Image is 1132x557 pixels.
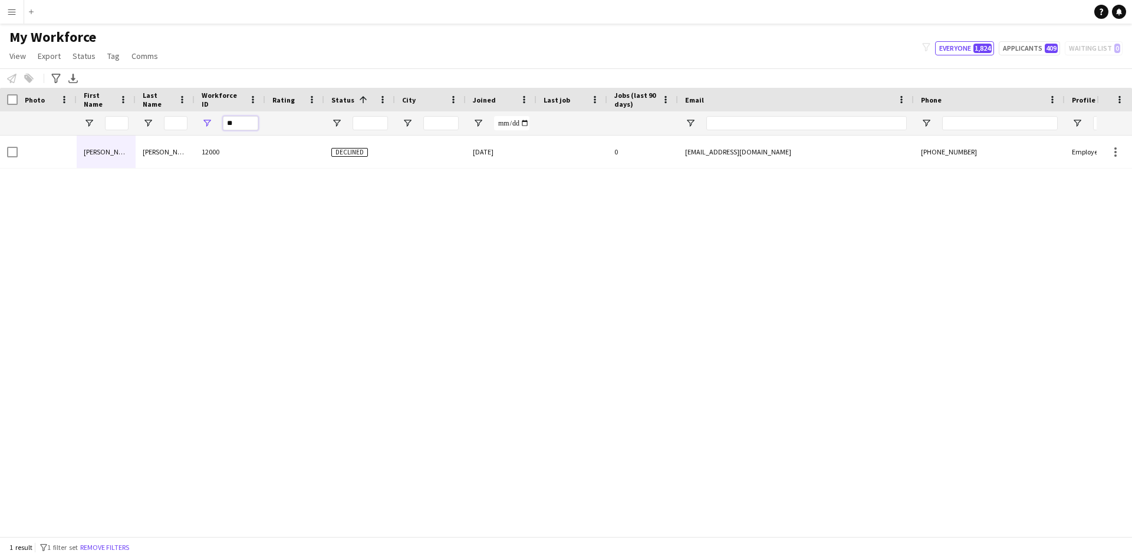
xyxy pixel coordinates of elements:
[202,91,244,108] span: Workforce ID
[935,41,994,55] button: Everyone1,824
[68,48,100,64] a: Status
[973,44,992,53] span: 1,824
[78,541,131,554] button: Remove filters
[9,28,96,46] span: My Workforce
[202,118,212,128] button: Open Filter Menu
[353,116,388,130] input: Status Filter Input
[914,136,1065,168] div: [PHONE_NUMBER]
[473,118,483,128] button: Open Filter Menu
[921,118,932,128] button: Open Filter Menu
[678,136,914,168] div: [EMAIL_ADDRESS][DOMAIN_NAME]
[9,51,26,61] span: View
[66,71,80,85] app-action-btn: Export XLSX
[73,51,96,61] span: Status
[84,91,114,108] span: First Name
[685,95,704,104] span: Email
[49,71,63,85] app-action-btn: Advanced filters
[402,118,413,128] button: Open Filter Menu
[1072,95,1095,104] span: Profile
[143,91,173,108] span: Last Name
[195,136,265,168] div: 12000
[47,543,78,552] span: 1 filter set
[1072,118,1082,128] button: Open Filter Menu
[143,118,153,128] button: Open Filter Menu
[544,95,570,104] span: Last job
[331,118,342,128] button: Open Filter Menu
[607,136,678,168] div: 0
[164,116,187,130] input: Last Name Filter Input
[466,136,537,168] div: [DATE]
[423,116,459,130] input: City Filter Input
[127,48,163,64] a: Comms
[494,116,529,130] input: Joined Filter Input
[107,51,120,61] span: Tag
[921,95,942,104] span: Phone
[402,95,416,104] span: City
[473,95,496,104] span: Joined
[105,116,129,130] input: First Name Filter Input
[331,95,354,104] span: Status
[33,48,65,64] a: Export
[5,48,31,64] a: View
[706,116,907,130] input: Email Filter Input
[223,116,258,130] input: Workforce ID Filter Input
[999,41,1060,55] button: Applicants409
[614,91,657,108] span: Jobs (last 90 days)
[103,48,124,64] a: Tag
[1045,44,1058,53] span: 409
[272,95,295,104] span: Rating
[331,148,368,157] span: Declined
[685,118,696,128] button: Open Filter Menu
[77,136,136,168] div: [PERSON_NAME]
[131,51,158,61] span: Comms
[38,51,61,61] span: Export
[25,95,45,104] span: Photo
[942,116,1058,130] input: Phone Filter Input
[84,118,94,128] button: Open Filter Menu
[136,136,195,168] div: [PERSON_NAME]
